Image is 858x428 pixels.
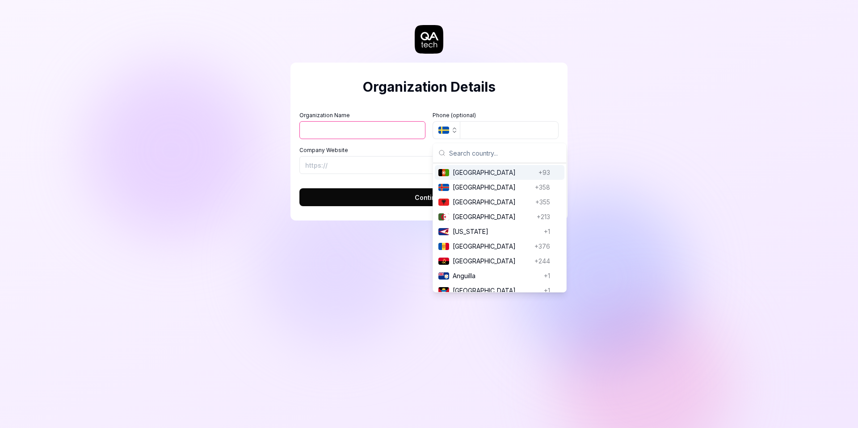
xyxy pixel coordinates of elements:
label: Company Website [299,146,559,154]
span: +93 [538,168,550,177]
span: +1 [544,271,550,280]
span: +1 [544,227,550,236]
span: [GEOGRAPHIC_DATA] [453,182,531,192]
span: +244 [534,256,550,266]
span: [GEOGRAPHIC_DATA] [453,286,540,295]
span: Continue [415,193,444,202]
input: https:// [299,156,559,174]
span: +213 [537,212,550,221]
label: Phone (optional) [433,111,559,119]
span: +358 [535,182,550,192]
div: Suggestions [433,163,566,292]
span: [GEOGRAPHIC_DATA] [453,256,531,266]
span: +1 [544,286,550,295]
h2: Organization Details [299,77,559,97]
input: Search country... [449,143,561,163]
span: [GEOGRAPHIC_DATA] [453,197,532,207]
button: Continue [299,188,559,206]
span: [GEOGRAPHIC_DATA] [453,168,535,177]
span: [GEOGRAPHIC_DATA] [453,242,531,251]
span: Anguilla [453,271,540,280]
span: +355 [535,197,550,207]
span: [US_STATE] [453,227,540,236]
span: +376 [534,242,550,251]
span: [GEOGRAPHIC_DATA] [453,212,533,221]
label: Organization Name [299,111,425,119]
